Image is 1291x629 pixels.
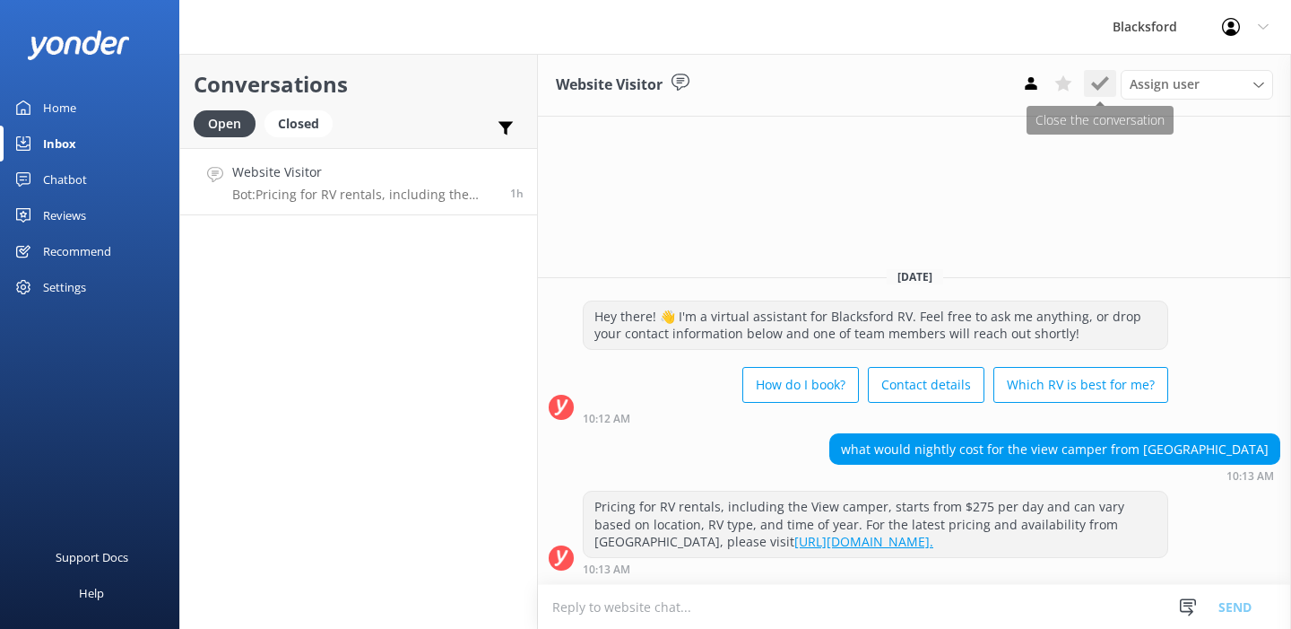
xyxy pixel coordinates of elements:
[1121,70,1273,99] div: Assign User
[43,90,76,126] div: Home
[264,110,333,137] div: Closed
[43,126,76,162] div: Inbox
[868,367,984,403] button: Contact details
[1226,471,1274,482] strong: 10:13 AM
[794,533,933,550] a: [URL][DOMAIN_NAME].
[194,113,264,133] a: Open
[264,113,342,133] a: Closed
[232,162,497,182] h4: Website Visitor
[43,269,86,305] div: Settings
[583,412,1168,424] div: Sep 09 2025 10:12am (UTC -06:00) America/Chihuahua
[887,269,943,284] span: [DATE]
[180,148,537,215] a: Website VisitorBot:Pricing for RV rentals, including the View camper, starts from $275 per day an...
[194,67,524,101] h2: Conversations
[829,469,1280,482] div: Sep 09 2025 10:13am (UTC -06:00) America/Chihuahua
[56,539,128,575] div: Support Docs
[556,74,663,97] h3: Website Visitor
[583,563,1168,575] div: Sep 09 2025 10:13am (UTC -06:00) America/Chihuahua
[43,162,87,197] div: Chatbot
[583,564,630,575] strong: 10:13 AM
[584,492,1167,557] div: Pricing for RV rentals, including the View camper, starts from $275 per day and can vary based on...
[43,197,86,233] div: Reviews
[27,31,130,60] img: yonder-white-logo.png
[583,414,630,424] strong: 10:12 AM
[1130,74,1200,94] span: Assign user
[510,186,524,201] span: Sep 09 2025 10:13am (UTC -06:00) America/Chihuahua
[830,434,1279,465] div: what would nightly cost for the view camper from [GEOGRAPHIC_DATA]
[43,233,111,269] div: Recommend
[993,367,1168,403] button: Which RV is best for me?
[742,367,859,403] button: How do I book?
[194,110,256,137] div: Open
[79,575,104,611] div: Help
[232,187,497,203] p: Bot: Pricing for RV rentals, including the View camper, starts from $275 per day and can vary bas...
[584,301,1167,349] div: Hey there! 👋 I'm a virtual assistant for Blacksford RV. Feel free to ask me anything, or drop you...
